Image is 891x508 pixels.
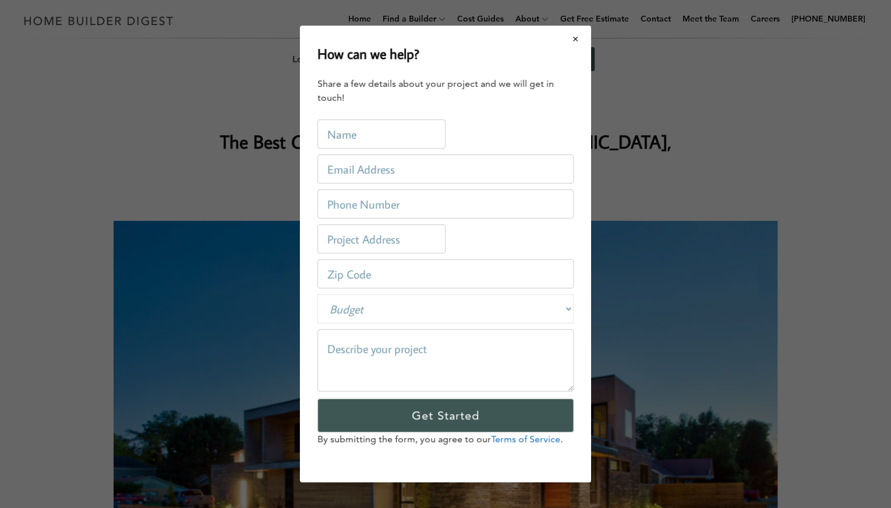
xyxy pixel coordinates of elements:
iframe: Drift Widget Chat Controller [833,450,877,494]
a: Terms of Service [491,433,560,444]
div: Share a few details about your project and we will get in touch! [317,77,574,105]
input: Name [317,119,446,149]
input: Email Address [317,154,574,184]
input: Zip Code [317,259,574,288]
h2: How can we help? [317,43,419,64]
input: Get Started [317,398,574,432]
input: Project Address [317,224,446,253]
input: Phone Number [317,189,574,218]
p: By submitting the form, you agree to our . [317,432,574,446]
button: Close modal [560,27,591,51]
